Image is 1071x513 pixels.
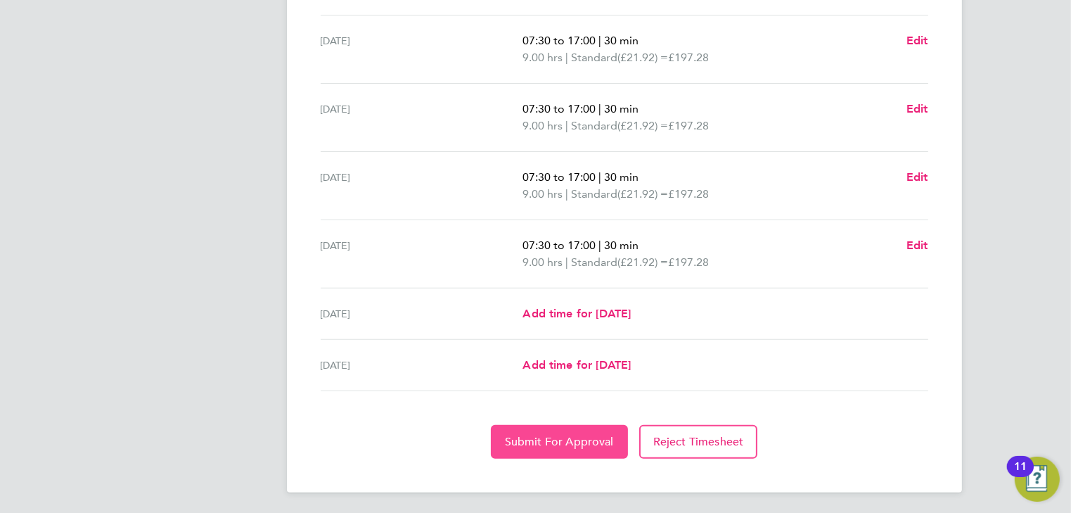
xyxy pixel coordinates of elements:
[668,51,709,64] span: £197.28
[321,237,523,271] div: [DATE]
[321,305,523,322] div: [DATE]
[522,357,631,374] a: Add time for [DATE]
[522,305,631,322] a: Add time for [DATE]
[1015,457,1060,502] button: Open Resource Center, 11 new notifications
[604,102,639,115] span: 30 min
[617,187,668,201] span: (£21.92) =
[571,254,617,271] span: Standard
[906,237,928,254] a: Edit
[522,307,631,320] span: Add time for [DATE]
[906,101,928,118] a: Edit
[906,32,928,49] a: Edit
[598,34,601,47] span: |
[522,102,596,115] span: 07:30 to 17:00
[522,119,563,132] span: 9.00 hrs
[522,358,631,372] span: Add time for [DATE]
[668,119,709,132] span: £197.28
[522,187,563,201] span: 9.00 hrs
[321,357,523,374] div: [DATE]
[604,34,639,47] span: 30 min
[565,51,568,64] span: |
[571,118,617,134] span: Standard
[571,186,617,203] span: Standard
[522,239,596,252] span: 07:30 to 17:00
[604,170,639,184] span: 30 min
[321,169,523,203] div: [DATE]
[617,255,668,269] span: (£21.92) =
[598,102,601,115] span: |
[906,239,928,252] span: Edit
[653,435,744,449] span: Reject Timesheet
[565,187,568,201] span: |
[668,187,709,201] span: £197.28
[598,170,601,184] span: |
[906,170,928,184] span: Edit
[906,34,928,47] span: Edit
[617,51,668,64] span: (£21.92) =
[639,425,758,459] button: Reject Timesheet
[522,51,563,64] span: 9.00 hrs
[906,102,928,115] span: Edit
[668,255,709,269] span: £197.28
[491,425,628,459] button: Submit For Approval
[565,255,568,269] span: |
[505,435,614,449] span: Submit For Approval
[522,255,563,269] span: 9.00 hrs
[617,119,668,132] span: (£21.92) =
[571,49,617,66] span: Standard
[522,170,596,184] span: 07:30 to 17:00
[604,239,639,252] span: 30 min
[598,239,601,252] span: |
[906,169,928,186] a: Edit
[1014,467,1027,485] div: 11
[321,32,523,66] div: [DATE]
[565,119,568,132] span: |
[321,101,523,134] div: [DATE]
[522,34,596,47] span: 07:30 to 17:00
